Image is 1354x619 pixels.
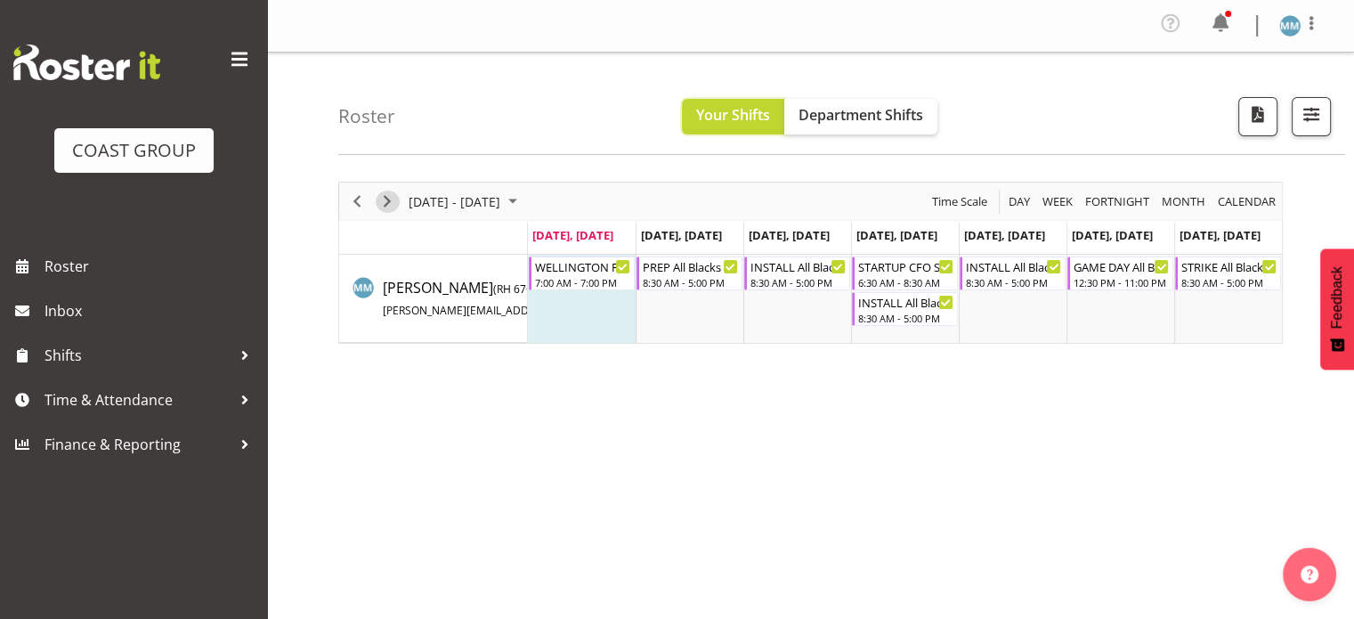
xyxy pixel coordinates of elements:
table: Timeline Week of September 1, 2025 [528,255,1282,343]
span: [DATE] - [DATE] [407,191,502,213]
span: Feedback [1329,266,1345,329]
button: Time Scale [929,191,991,213]
div: INSTALL All Blacks V [GEOGRAPHIC_DATA] 2025 @ [GEOGRAPHIC_DATA] On Site @ TBC [858,293,953,311]
span: RH 67 [497,281,526,297]
img: help-xxl-2.png [1301,566,1318,583]
span: calendar [1216,191,1277,213]
img: Rosterit website logo [13,45,160,80]
span: [DATE], [DATE] [1072,227,1153,243]
div: Matt McFarlane"s event - INSTALL All Blacks V South Africa 2025 @ Eden Park On Site @ TBC Begin F... [852,292,958,326]
div: Matt McFarlane"s event - GAME DAY All Blacks V South Africa 2025 @ Eden Park On Site @ TBC Begin ... [1067,257,1173,290]
div: INSTALL All Blacks V [GEOGRAPHIC_DATA] 2025 @ [GEOGRAPHIC_DATA] On Site @ TBC [750,257,846,275]
div: 8:30 AM - 5:00 PM [1181,275,1277,289]
div: 8:30 AM - 5:00 PM [966,275,1061,289]
button: Your Shifts [682,99,784,134]
div: 12:30 PM - 11:00 PM [1074,275,1169,289]
div: WELLINGTON FOODSHOW 2025 @ [GEOGRAPHIC_DATA] On Site @ 0700 [535,257,630,275]
button: Department Shifts [784,99,937,134]
div: 8:30 AM - 5:00 PM [643,275,738,289]
button: Filter Shifts [1292,97,1331,136]
span: Finance & Reporting [45,431,231,458]
button: Month [1215,191,1279,213]
span: Inbox [45,297,258,324]
div: 6:30 AM - 8:30 AM [858,275,953,289]
span: [DATE], [DATE] [749,227,830,243]
div: Matt McFarlane"s event - INSTALL All Blacks V South Africa 2025 @ Eden Park On Site @ TBC Begin F... [744,257,850,290]
img: matthew-mcfarlane259.jpg [1279,15,1301,37]
span: ( CH 56) [493,281,560,297]
button: Feedback - Show survey [1320,248,1354,370]
div: 8:30 AM - 5:00 PM [858,311,953,325]
span: Roster [45,253,258,280]
div: GAME DAY All Blacks V [GEOGRAPHIC_DATA] 2025 @ [GEOGRAPHIC_DATA] On Site @ TBC [1074,257,1169,275]
div: INSTALL All Blacks V [GEOGRAPHIC_DATA] 2025 @ [GEOGRAPHIC_DATA] On Site @ TBC [966,257,1061,275]
div: 8:30 AM - 5:00 PM [750,275,846,289]
button: Download a PDF of the roster according to the set date range. [1238,97,1277,136]
span: Time & Attendance [45,387,231,413]
div: Matt McFarlane"s event - WELLINGTON FOODSHOW 2025 @ Sky Stadium On Site @ 0700 Begin From Monday,... [529,257,635,290]
span: Week [1041,191,1074,213]
div: Timeline Week of September 1, 2025 [338,182,1283,344]
button: Next [376,191,400,213]
div: STARTUP CFO Summit 2025 @ [GEOGRAPHIC_DATA] On SIte @ 0700 [858,257,953,275]
div: STRIKE All Blacks V [GEOGRAPHIC_DATA] 2025 @ [GEOGRAPHIC_DATA] On Site @ TBC [1181,257,1277,275]
span: Day [1007,191,1032,213]
h4: Roster [338,106,395,126]
div: Next [372,183,402,220]
button: Timeline Day [1006,191,1034,213]
span: Your Shifts [696,105,770,125]
span: [DATE], [DATE] [532,227,613,243]
span: [DATE], [DATE] [964,227,1045,243]
div: COAST GROUP [72,137,196,164]
a: [PERSON_NAME](RH 67CH 56)[PERSON_NAME][EMAIL_ADDRESS][DOMAIN_NAME] [383,277,709,320]
div: Matt McFarlane"s event - STRIKE All Blacks V South Africa 2025 @ Eden Park On Site @ TBC Begin Fr... [1175,257,1281,290]
button: Previous [345,191,369,213]
span: [DATE], [DATE] [856,227,937,243]
div: PREP All Blacks V [GEOGRAPHIC_DATA] 2025 @ The Workshop [643,257,738,275]
span: Shifts [45,342,231,369]
span: Department Shifts [799,105,923,125]
span: Time Scale [930,191,989,213]
div: Matt McFarlane"s event - INSTALL All Blacks V South Africa 2025 @ Eden Park On Site @ TBC Begin F... [960,257,1066,290]
span: [DATE], [DATE] [1180,227,1261,243]
span: [DATE], [DATE] [641,227,722,243]
span: [PERSON_NAME] [383,278,709,319]
span: Fortnight [1083,191,1151,213]
div: Previous [342,183,372,220]
button: September 01 - 07, 2025 [406,191,525,213]
button: Timeline Week [1040,191,1076,213]
div: Matt McFarlane"s event - STARTUP CFO Summit 2025 @ Cordis Hotel On SIte @ 0700 Begin From Thursda... [852,257,958,290]
div: 7:00 AM - 7:00 PM [535,275,630,289]
button: Timeline Month [1159,191,1209,213]
span: Month [1160,191,1207,213]
button: Fortnight [1082,191,1153,213]
span: [PERSON_NAME][EMAIL_ADDRESS][DOMAIN_NAME] [383,303,644,318]
div: Matt McFarlane"s event - PREP All Blacks V South Africa 2025 @ The Workshop Begin From Tuesday, S... [636,257,742,290]
td: Matt McFarlane resource [339,255,528,343]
